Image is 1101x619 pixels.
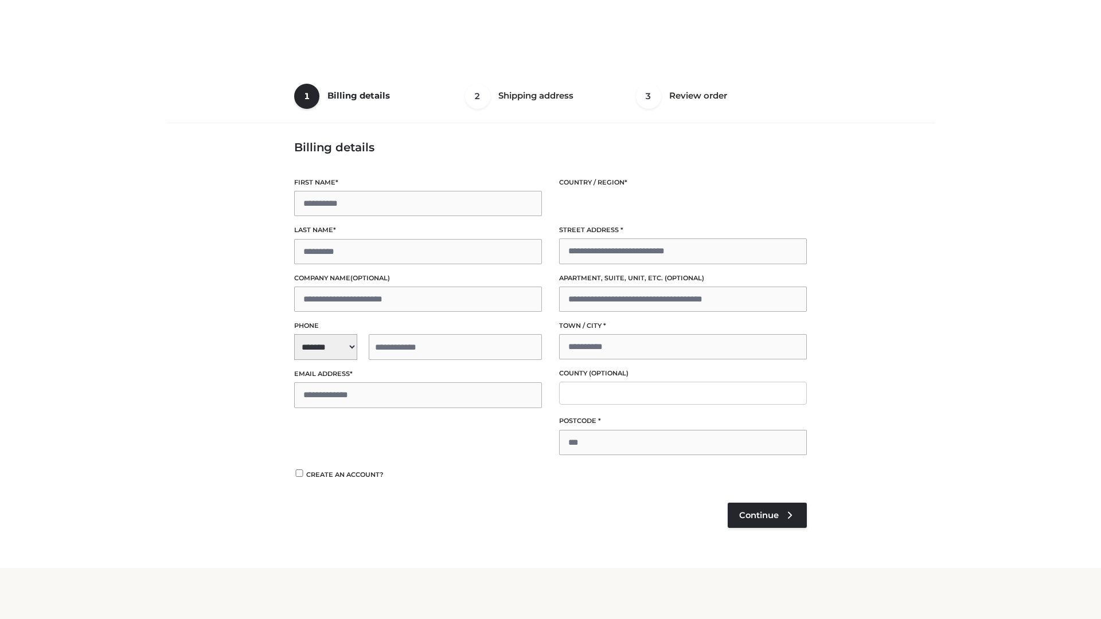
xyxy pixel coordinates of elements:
[589,369,628,377] span: (optional)
[665,274,704,282] span: (optional)
[294,140,807,154] h3: Billing details
[294,469,304,477] input: Create an account?
[559,225,807,236] label: Street address
[559,273,807,284] label: Apartment, suite, unit, etc.
[728,503,807,528] a: Continue
[294,320,542,331] label: Phone
[559,177,807,188] label: Country / Region
[739,510,779,520] span: Continue
[294,369,542,379] label: Email address
[559,320,807,331] label: Town / City
[559,368,807,379] label: County
[306,471,384,479] span: Create an account?
[559,416,807,426] label: Postcode
[294,177,542,188] label: First name
[350,274,390,282] span: (optional)
[294,273,542,284] label: Company name
[294,225,542,236] label: Last name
